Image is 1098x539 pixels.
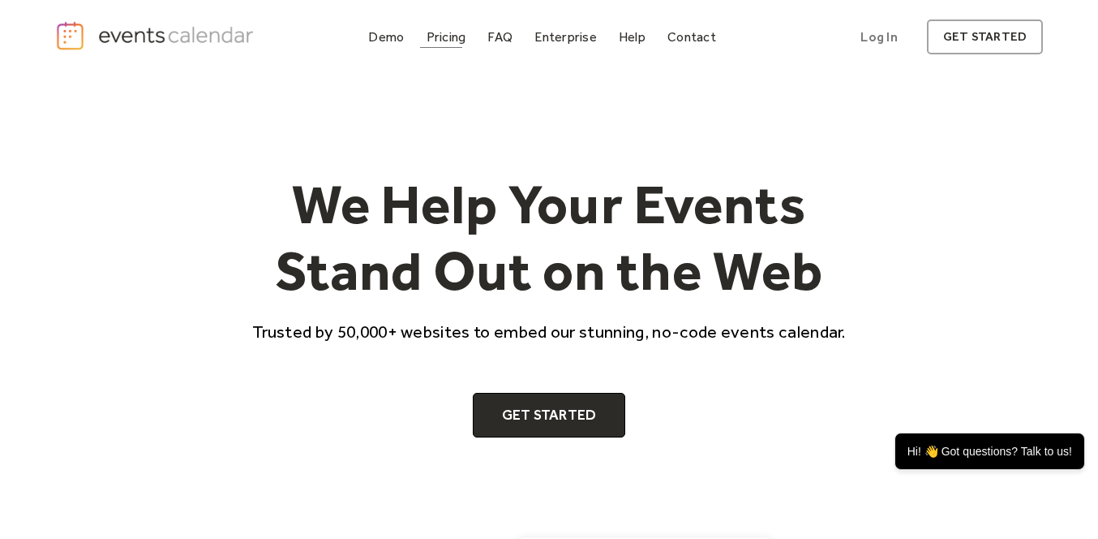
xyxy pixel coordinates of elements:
[55,20,259,52] a: home
[927,19,1043,54] a: get started
[844,19,913,54] a: Log In
[667,32,716,41] div: Contact
[368,32,404,41] div: Demo
[487,32,513,41] div: FAQ
[612,26,652,48] a: Help
[481,26,519,48] a: FAQ
[362,26,410,48] a: Demo
[619,32,646,41] div: Help
[238,320,860,343] p: Trusted by 50,000+ websites to embed our stunning, no-code events calendar.
[427,32,466,41] div: Pricing
[661,26,723,48] a: Contact
[473,393,626,438] a: Get Started
[420,26,473,48] a: Pricing
[534,32,596,41] div: Enterprise
[238,171,860,304] h1: We Help Your Events Stand Out on the Web
[528,26,603,48] a: Enterprise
